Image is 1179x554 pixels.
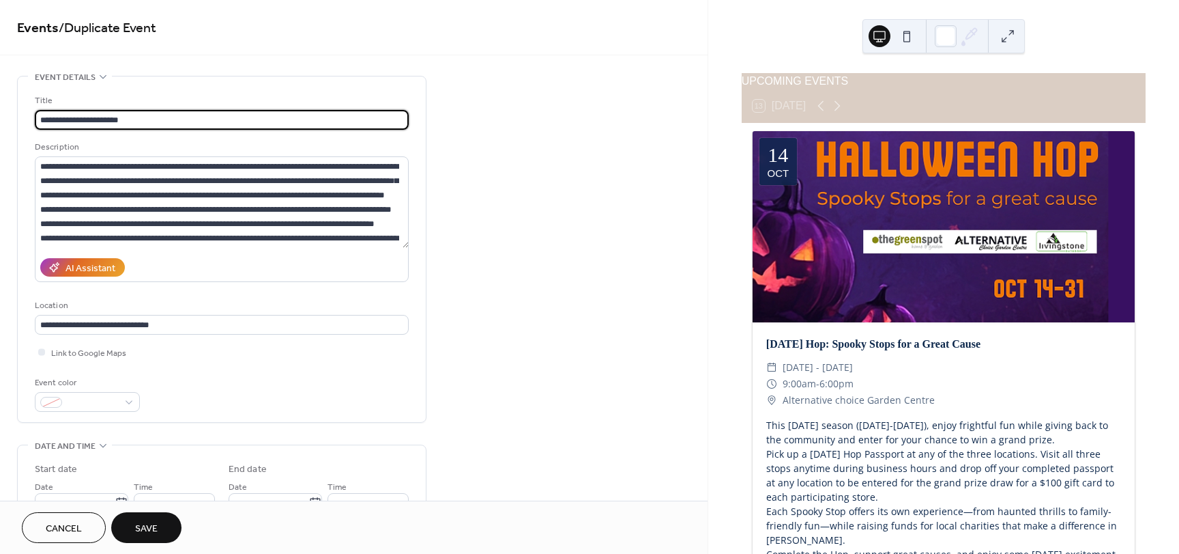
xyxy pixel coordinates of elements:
div: ​ [766,359,777,376]
div: [DATE] Hop: Spooky Stops for a Great Cause [753,336,1135,352]
span: Event details [35,70,96,85]
button: Cancel [22,512,106,543]
div: Oct [767,168,789,178]
span: Save [135,522,158,536]
button: Save [111,512,181,543]
span: Time [327,480,347,495]
span: Cancel [46,522,82,536]
div: UPCOMING EVENTS [742,73,1146,89]
button: AI Assistant [40,258,125,277]
div: End date [229,462,267,477]
div: Start date [35,462,77,477]
span: Time [134,480,153,495]
span: Date and time [35,439,96,454]
div: ​ [766,392,777,408]
div: AI Assistant [65,262,115,276]
span: [DATE] - [DATE] [783,359,853,376]
span: / Duplicate Event [59,15,156,42]
span: Alternative choice Garden Centre [783,392,935,408]
span: - [816,376,819,392]
span: Date [229,480,247,495]
div: Description [35,140,406,154]
div: Title [35,94,406,108]
div: ​ [766,376,777,392]
div: Location [35,299,406,313]
a: Events [17,15,59,42]
span: 9:00am [783,376,816,392]
span: 6:00pm [819,376,854,392]
span: Link to Google Maps [51,346,126,361]
div: 14 [768,145,788,165]
div: Event color [35,376,137,390]
span: Date [35,480,53,495]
